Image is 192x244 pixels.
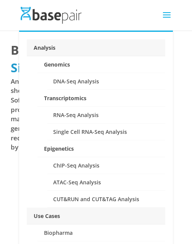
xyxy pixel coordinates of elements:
a: Epigenetics [37,140,165,157]
a: CUT&RUN and CUT&TAG Analysis [47,191,165,208]
a: Genomics [37,56,165,73]
span: Bioinformatics, [11,41,104,59]
a: Use Cases [27,208,165,224]
a: RNA-Seq Analysis [47,107,165,124]
a: Transcriptomics [37,90,165,107]
a: Biopharma [37,224,165,241]
a: DNA-Seq Analysis [47,73,165,90]
a: ATAC-Seq Analysis [47,174,165,191]
img: Basepair [21,7,81,23]
a: ChIP-Seq Analysis [47,157,165,174]
a: Single Cell RNA-Seq Analysis [47,124,165,140]
span: Analysing and storing genomic data in the cloud should be easier. Basepair is the first and only ... [11,77,176,152]
a: Analysis [27,39,165,56]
